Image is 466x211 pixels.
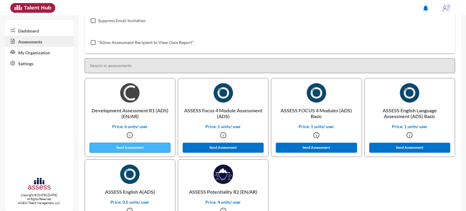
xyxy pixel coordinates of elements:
p: Copyright © [DATE]-[DATE]. All Rights Reserved. ASSESS Talent Management, LLC. [5,193,74,205]
p: ASSESS English A(ADS) [90,184,170,199]
span: "Allow Assessment Recipient to View Own Report" [98,39,194,46]
button: Send Assessment [89,143,171,153]
p: Price: 1 units/ user [183,124,263,129]
p: ASSESS Focus 4 Module Assessment (ADS) [183,103,263,124]
button: Send Assessment [369,143,451,153]
a: Assessments [5,36,74,47]
p: Development Assessment R1 (ADS) (EN/AR) [90,103,170,124]
mat-icon: notifications [422,5,429,12]
a: Dashboard [5,25,74,36]
img: assesscompany-logo.png [27,177,51,192]
a: My Organization [5,47,74,58]
button: Send Assessment [276,143,357,153]
p: Price: 1 units/ user [276,124,356,129]
p: ASSESS English Language Assessment (ADS) Basic [370,103,450,124]
input: Search in assessments [85,58,455,73]
p: Price: 6 units/ user [90,124,170,129]
button: Send Assessment [183,143,264,153]
span: Suppress Email Invitation [98,17,146,24]
p: Price: 4 units/ user [183,199,263,205]
a: Settings [5,58,74,69]
p: Price: 0.5 units/ user [90,199,170,205]
p: Price: 1 units/ user [370,124,450,129]
p: ASSESS FOCUS 4 Modules (ADS) Basic [276,103,356,124]
p: ASSESS Potentiality R2 (EN/AR) [183,184,263,199]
